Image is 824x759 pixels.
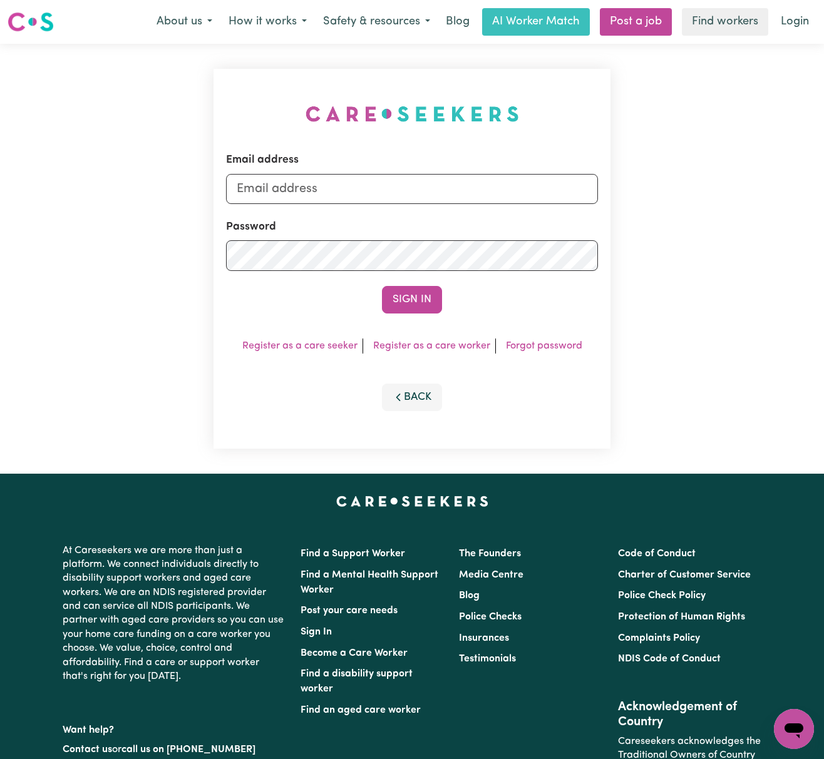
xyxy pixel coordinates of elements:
[459,612,522,622] a: Police Checks
[301,549,405,559] a: Find a Support Worker
[301,627,332,637] a: Sign In
[226,174,598,204] input: Email address
[315,9,438,35] button: Safety & resources
[301,606,398,616] a: Post your care needs
[600,8,672,36] a: Post a job
[618,591,706,601] a: Police Check Policy
[226,219,276,235] label: Password
[459,633,509,643] a: Insurances
[63,539,286,689] p: At Careseekers we are more than just a platform. We connect individuals directly to disability su...
[459,654,516,664] a: Testimonials
[373,341,490,351] a: Register as a care worker
[121,745,255,755] a: call us on [PHONE_NUMBER]
[242,341,358,351] a: Register as a care seeker
[459,591,480,601] a: Blog
[618,633,700,643] a: Complaints Policy
[773,8,816,36] a: Login
[226,152,299,168] label: Email address
[682,8,768,36] a: Find workers
[618,612,745,622] a: Protection of Human Rights
[301,669,413,694] a: Find a disability support worker
[618,654,721,664] a: NDIS Code of Conduct
[336,496,488,506] a: Careseekers home page
[220,9,315,35] button: How it works
[8,8,54,36] a: Careseekers logo
[506,341,582,351] a: Forgot password
[459,570,523,580] a: Media Centre
[774,709,814,749] iframe: Button to launch messaging window
[301,648,408,658] a: Become a Care Worker
[618,700,761,730] h2: Acknowledgement of Country
[148,9,220,35] button: About us
[301,570,438,595] a: Find a Mental Health Support Worker
[459,549,521,559] a: The Founders
[618,549,696,559] a: Code of Conduct
[618,570,751,580] a: Charter of Customer Service
[382,384,442,411] button: Back
[63,745,112,755] a: Contact us
[301,705,421,715] a: Find an aged care worker
[63,718,286,737] p: Want help?
[482,8,590,36] a: AI Worker Match
[438,8,477,36] a: Blog
[8,11,54,33] img: Careseekers logo
[382,286,442,313] button: Sign In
